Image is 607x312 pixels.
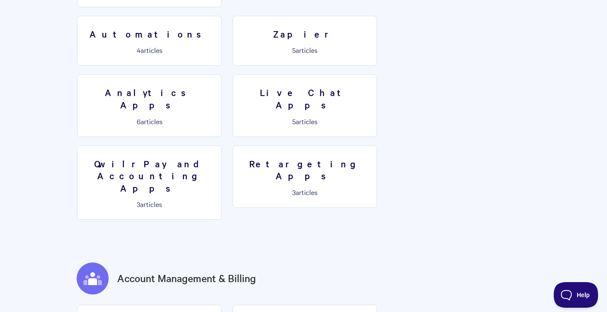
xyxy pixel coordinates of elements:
[238,117,371,125] p: articles
[77,146,222,220] a: QwilrPay and Accounting Apps 3articles
[292,45,296,55] span: 5
[292,117,296,126] span: 5
[137,199,140,209] span: 3
[83,200,216,208] p: articles
[238,157,371,182] h3: Retargeting Apps
[233,16,377,66] a: Zapier 5articles
[83,117,216,125] p: articles
[238,46,371,54] p: articles
[83,28,216,40] h3: Automations
[554,282,598,308] iframe: Toggle Customer Support
[137,45,141,55] span: 4
[83,157,216,194] h3: QwilrPay and Accounting Apps
[238,188,371,196] p: articles
[117,271,256,286] a: Account Management & Billing
[83,46,216,54] p: articles
[238,86,371,111] h3: Live Chat Apps
[77,16,222,66] a: Automations 4articles
[292,187,296,197] span: 3
[238,28,371,40] h3: Zapier
[137,117,141,126] span: 6
[233,146,377,208] a: Retargeting Apps 3articles
[233,74,377,137] a: Live Chat Apps 5articles
[77,74,222,137] a: Analytics Apps 6articles
[83,86,216,111] h3: Analytics Apps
